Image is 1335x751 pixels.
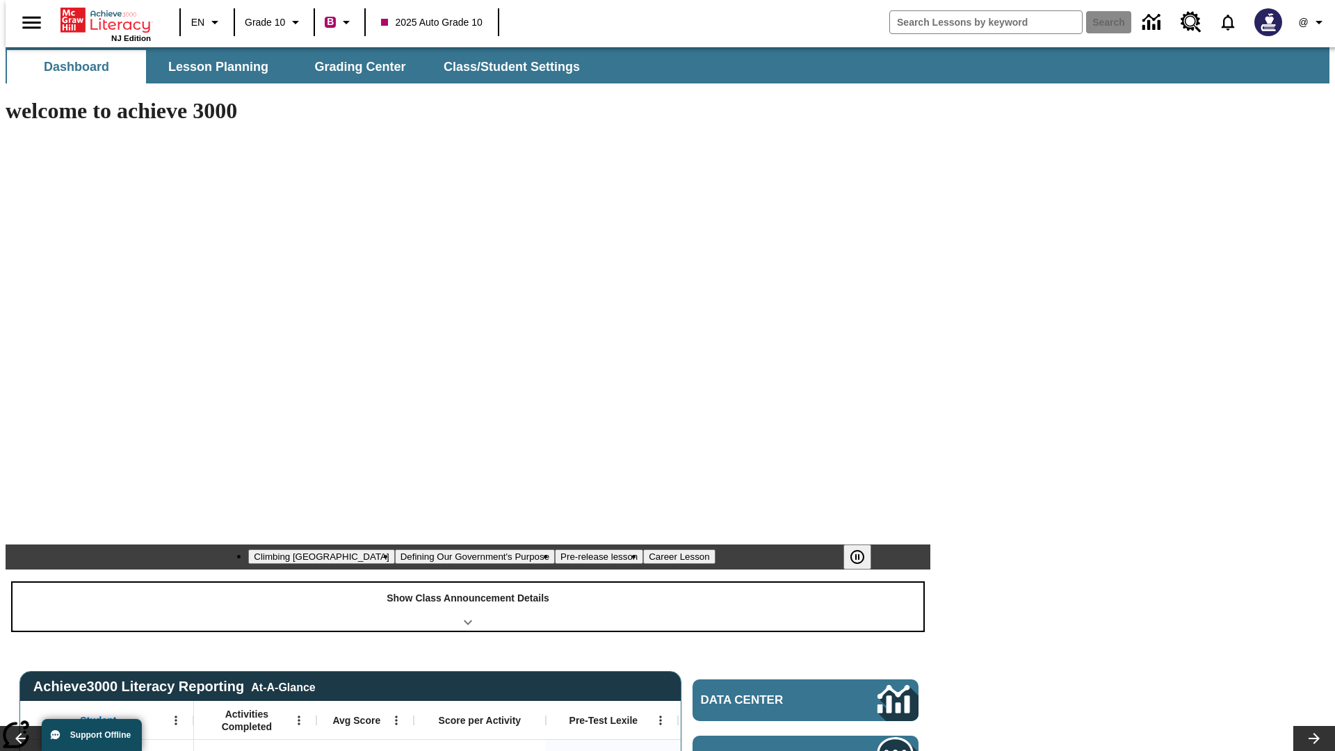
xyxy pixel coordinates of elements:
div: Show Class Announcement Details [13,583,923,631]
span: B [327,13,334,31]
button: Class/Student Settings [432,50,591,83]
div: SubNavbar [6,50,592,83]
span: Pre-Test Lexile [569,714,638,727]
button: Open Menu [289,710,309,731]
button: Open Menu [386,710,407,731]
div: Pause [843,544,885,570]
button: Slide 1 Climbing Mount Tai [248,549,394,564]
span: Score per Activity [439,714,521,727]
img: Avatar [1254,8,1282,36]
button: Open side menu [11,2,52,43]
div: At-A-Glance [251,679,315,694]
input: search field [890,11,1082,33]
span: EN [191,15,204,30]
a: Data Center [1134,3,1172,42]
span: 2025 Auto Grade 10 [381,15,482,30]
button: Open Menu [165,710,186,731]
button: Lesson Planning [149,50,288,83]
button: Grading Center [291,50,430,83]
button: Dashboard [7,50,146,83]
button: Slide 4 Career Lesson [643,549,715,564]
div: Home [60,5,151,42]
span: Data Center [701,693,831,707]
span: Grade 10 [245,15,285,30]
div: SubNavbar [6,47,1329,83]
span: Achieve3000 Literacy Reporting [33,679,316,695]
button: Open Menu [650,710,671,731]
span: NJ Edition [111,34,151,42]
button: Pause [843,544,871,570]
a: Notifications [1210,4,1246,40]
button: Lesson carousel, Next [1293,726,1335,751]
button: Grade: Grade 10, Select a grade [239,10,309,35]
button: Profile/Settings [1290,10,1335,35]
span: Avg Score [332,714,380,727]
button: Slide 3 Pre-release lesson [555,549,643,564]
button: Slide 2 Defining Our Government's Purpose [395,549,555,564]
a: Resource Center, Will open in new tab [1172,3,1210,41]
h1: welcome to achieve 3000 [6,98,930,124]
span: @ [1298,15,1308,30]
a: Home [60,6,151,34]
button: Support Offline [42,719,142,751]
button: Language: EN, Select a language [185,10,229,35]
span: Activities Completed [201,708,293,733]
a: Data Center [693,679,919,721]
span: Student [80,714,116,727]
p: Show Class Announcement Details [387,591,549,606]
button: Select a new avatar [1246,4,1290,40]
button: Boost Class color is violet red. Change class color [319,10,360,35]
span: Support Offline [70,730,131,740]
